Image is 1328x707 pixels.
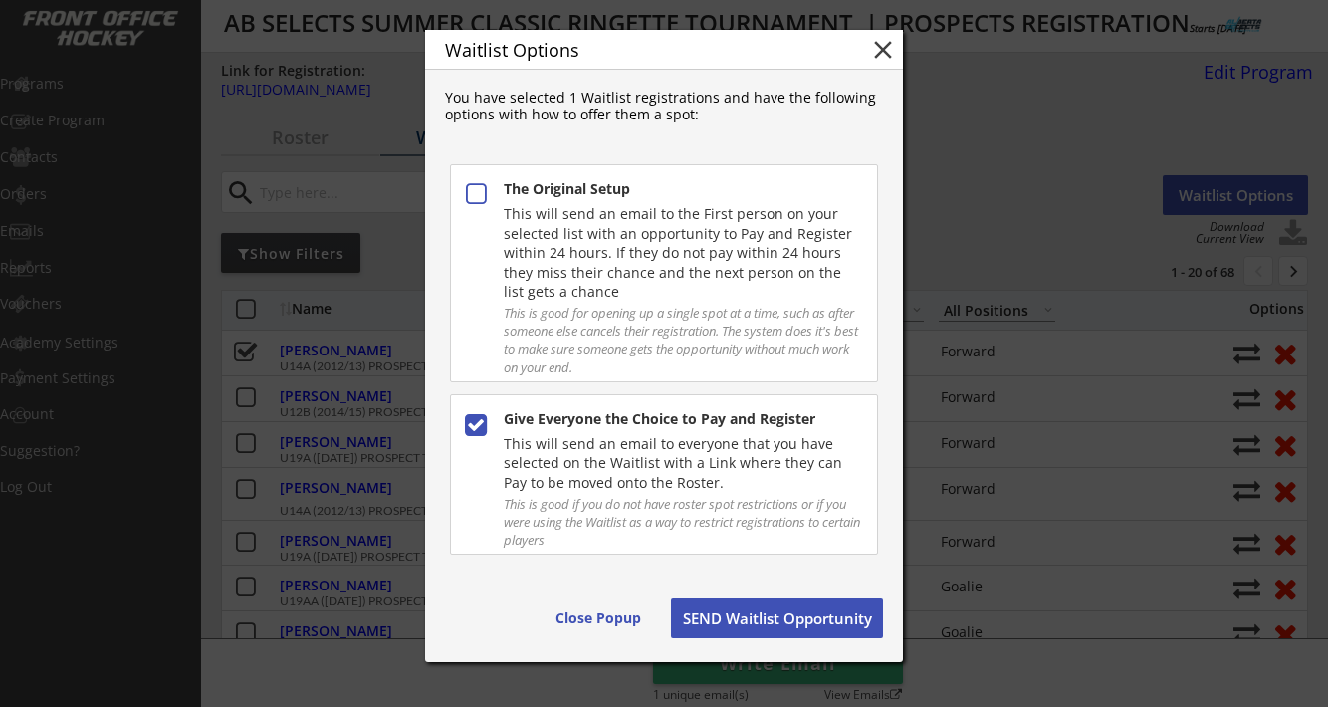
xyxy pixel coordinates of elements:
[504,204,860,302] div: This will send an email to the First person on your selected list with an opportunity to Pay and ...
[504,304,860,376] div: This is good for opening up a single spot at a time, such as after someone else cancels their reg...
[868,35,898,65] button: close
[544,598,653,638] button: Close Popup
[504,179,860,199] div: The Original Setup
[671,598,883,638] button: SEND Waitlist Opportunity
[445,41,837,59] div: Waitlist Options
[504,495,860,550] div: This is good if you do not have roster spot restrictions or if you were using the Waitlist as a w...
[504,434,860,493] div: This will send an email to everyone that you have selected on the Waitlist with a Link where they...
[504,409,860,429] div: Give Everyone the Choice to Pay and Register
[445,90,883,123] div: You have selected 1 Waitlist registrations and have the following options with how to offer them ...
